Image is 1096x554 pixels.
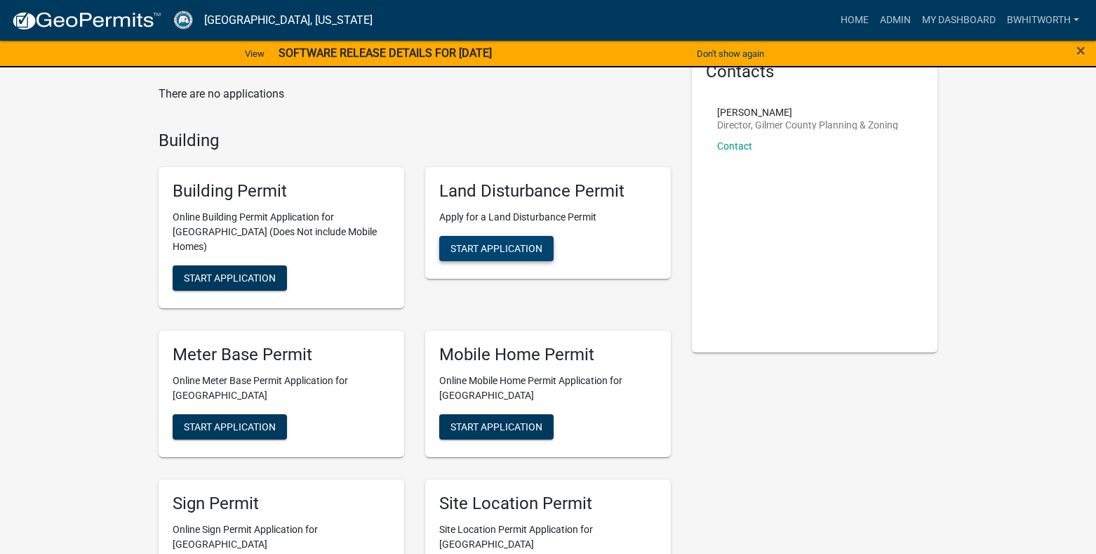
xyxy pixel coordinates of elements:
span: Start Application [450,243,542,254]
a: BWhitworth [1001,7,1085,34]
h5: Building Permit [173,181,390,202]
h5: Sign Permit [173,494,390,514]
p: Online Mobile Home Permit Application for [GEOGRAPHIC_DATA] [439,374,657,403]
p: There are no applications [159,86,671,103]
button: Close [1076,42,1085,59]
p: Online Sign Permit Application for [GEOGRAPHIC_DATA] [173,522,390,552]
button: Start Application [439,236,554,261]
h5: Site Location Permit [439,494,657,514]
span: × [1076,41,1085,60]
p: Site Location Permit Application for [GEOGRAPHIC_DATA] [439,522,657,552]
button: Start Application [173,414,287,440]
p: Director, Gilmer County Planning & Zoning [717,120,898,130]
h4: Building [159,131,671,151]
span: Start Application [450,421,542,432]
span: Start Application [184,421,276,432]
h5: Mobile Home Permit [439,345,657,365]
a: Home [835,7,874,34]
a: View [239,42,270,65]
p: [PERSON_NAME] [717,107,898,117]
a: My Dashboard [916,7,1001,34]
strong: SOFTWARE RELEASE DETAILS FOR [DATE] [279,46,492,60]
a: Contact [717,140,752,152]
button: Start Application [173,265,287,291]
h5: Land Disturbance Permit [439,181,657,202]
button: Start Application [439,414,554,440]
p: Online Building Permit Application for [GEOGRAPHIC_DATA] (Does Not include Mobile Homes) [173,210,390,254]
img: Gilmer County, Georgia [173,11,193,29]
a: Admin [874,7,916,34]
p: Online Meter Base Permit Application for [GEOGRAPHIC_DATA] [173,374,390,403]
button: Don't show again [691,42,770,65]
p: Apply for a Land Disturbance Permit [439,210,657,225]
h5: Contacts [706,62,923,82]
h5: Meter Base Permit [173,345,390,365]
span: Start Application [184,272,276,284]
a: [GEOGRAPHIC_DATA], [US_STATE] [204,8,373,32]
